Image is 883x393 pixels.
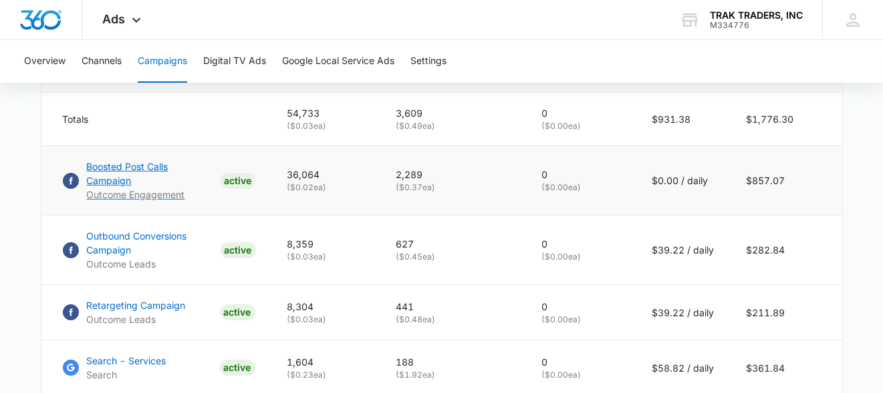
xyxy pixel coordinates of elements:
td: $857.07 [731,146,842,216]
span: Ads [102,12,125,26]
td: $211.89 [731,285,842,340]
p: 54,733 [287,106,364,120]
a: FacebookOutbound Conversions CampaignOutcome LeadsACTIVE [63,229,255,271]
button: Digital TV Ads [203,40,266,83]
button: Channels [82,40,122,83]
p: 0 [542,300,620,314]
a: FacebookBoosted Post Calls CampaignOutcome EngagementACTIVE [63,159,255,202]
p: ( $0.48 ea) [396,314,510,326]
p: 2,289 [396,167,510,181]
p: ( $0.03 ea) [287,314,364,326]
div: ACTIVE [220,173,255,189]
td: $1,776.30 [731,93,842,146]
p: $0.00 / daily [652,173,715,187]
p: 0 [542,355,620,369]
button: Overview [24,40,66,83]
p: $39.22 / daily [652,306,715,320]
img: Facebook [63,242,79,258]
td: $282.84 [731,216,842,285]
button: Settings [410,40,447,83]
button: Google Local Service Ads [282,40,394,83]
p: Retargeting Campaign [87,298,186,312]
p: Search [87,368,166,382]
p: 8,359 [287,237,364,251]
img: Facebook [63,304,79,320]
p: Outbound Conversions Campaign [87,229,215,257]
div: ACTIVE [221,242,256,258]
p: ( $0.03 ea) [287,251,364,263]
p: ( $0.49 ea) [396,120,510,132]
div: account name [710,10,803,21]
button: Campaigns [138,40,187,83]
p: ( $0.00 ea) [542,181,620,193]
p: ( $0.00 ea) [542,120,620,132]
p: $931.38 [652,112,715,126]
p: 627 [396,237,510,251]
p: Boosted Post Calls Campaign [87,159,215,187]
a: FacebookRetargeting CampaignOutcome LeadsACTIVE [63,298,255,326]
p: Outcome Leads [87,312,186,326]
p: 36,064 [287,167,364,181]
p: Search - Services [87,354,166,368]
img: Google Ads [63,360,79,376]
p: Outcome Engagement [87,187,215,202]
p: ( $0.37 ea) [396,181,510,193]
p: ( $1.92 ea) [396,369,510,381]
p: ( $0.45 ea) [396,251,510,263]
p: ( $0.00 ea) [542,251,620,263]
p: ( $0.03 ea) [287,120,364,132]
p: ( $0.23 ea) [287,369,364,381]
a: Google AdsSearch - ServicesSearchACTIVE [63,354,255,382]
div: ACTIVE [220,360,255,376]
p: 3,609 [396,106,510,120]
div: ACTIVE [220,304,255,320]
p: 441 [396,300,510,314]
p: $58.82 / daily [652,361,715,375]
p: ( $0.00 ea) [542,369,620,381]
p: 0 [542,167,620,181]
p: 0 [542,106,620,120]
div: account id [710,21,803,30]
p: ( $0.00 ea) [542,314,620,326]
p: 188 [396,355,510,369]
p: ( $0.02 ea) [287,181,364,193]
div: Totals [63,112,255,126]
p: 1,604 [287,355,364,369]
p: Outcome Leads [87,257,215,271]
img: Facebook [63,173,79,189]
p: $39.22 / daily [652,243,715,257]
p: 8,304 [287,300,364,314]
p: 0 [542,237,620,251]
